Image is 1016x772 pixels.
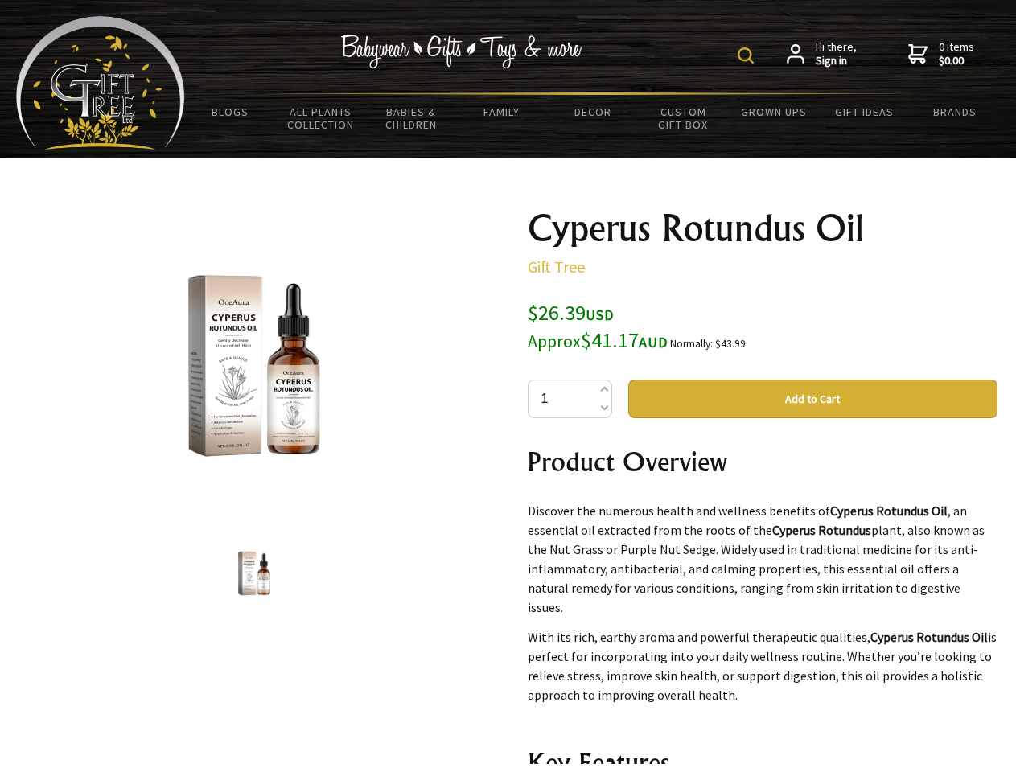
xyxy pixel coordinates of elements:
[816,54,857,68] strong: Sign in
[224,543,285,604] img: Cyperus Rotundus Oil
[16,16,185,150] img: Babyware - Gifts - Toys and more...
[528,299,668,353] span: $26.39 $41.17
[129,240,380,491] img: Cyperus Rotundus Oil
[670,337,746,351] small: Normally: $43.99
[738,47,754,64] img: product search
[910,95,1001,129] a: Brands
[528,331,581,352] small: Approx
[939,39,974,68] span: 0 items
[457,95,548,129] a: Family
[528,627,997,704] p: With its rich, earthy aroma and powerful therapeutic qualities, is perfect for incorporating into...
[547,95,638,129] a: Decor
[528,257,585,277] a: Gift Tree
[728,95,819,129] a: Grown Ups
[528,501,997,617] p: Discover the numerous health and wellness benefits of , an essential oil extracted from the roots...
[772,522,871,538] strong: Cyperus Rotundus
[586,306,614,324] span: USD
[639,333,668,351] span: AUD
[939,54,974,68] strong: $0.00
[819,95,910,129] a: Gift Ideas
[528,209,997,248] h1: Cyperus Rotundus Oil
[830,503,948,519] strong: Cyperus Rotundus Oil
[185,95,276,129] a: BLOGS
[276,95,367,142] a: All Plants Collection
[628,380,997,418] button: Add to Cart
[638,95,729,142] a: Custom Gift Box
[787,40,857,68] a: Hi there,Sign in
[816,40,857,68] span: Hi there,
[341,35,582,68] img: Babywear - Gifts - Toys & more
[908,40,974,68] a: 0 items$0.00
[528,442,997,481] h2: Product Overview
[870,629,988,645] strong: Cyperus Rotundus Oil
[366,95,457,142] a: Babies & Children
